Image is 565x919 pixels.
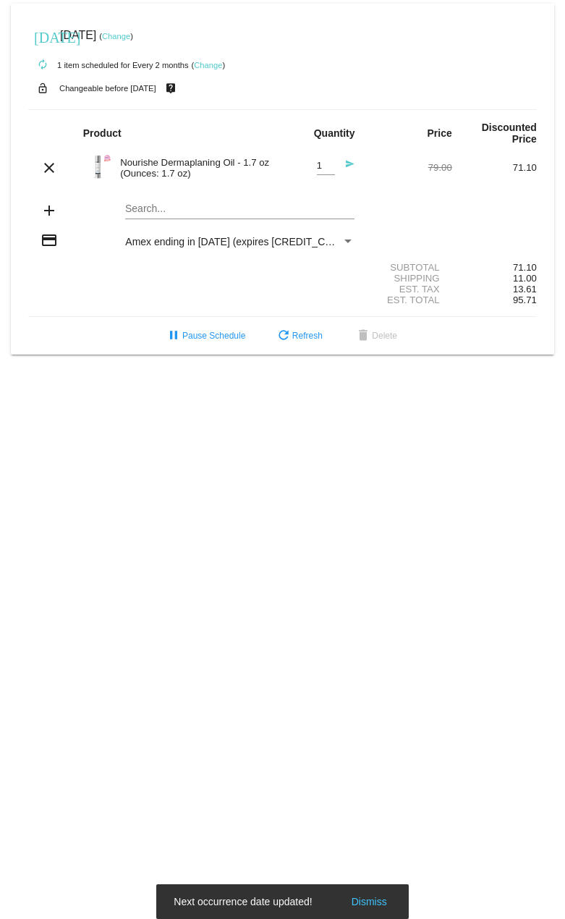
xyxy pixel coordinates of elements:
[113,157,282,179] div: Nourishe Dermaplaning Oil - 1.7 oz (Ounces: 1.7 oz)
[368,295,452,305] div: Est. Total
[125,203,354,215] input: Search...
[41,232,58,249] mat-icon: credit_card
[125,236,354,247] mat-select: Payment Method
[368,262,452,273] div: Subtotal
[368,284,452,295] div: Est. Tax
[482,122,537,145] strong: Discounted Price
[99,32,133,41] small: ( )
[275,331,323,341] span: Refresh
[354,328,372,345] mat-icon: delete
[34,27,51,45] mat-icon: [DATE]
[452,262,537,273] div: 71.10
[28,61,189,69] small: 1 item scheduled for Every 2 months
[102,32,130,41] a: Change
[59,84,156,93] small: Changeable before [DATE]
[368,273,452,284] div: Shipping
[354,331,397,341] span: Delete
[34,79,51,98] mat-icon: lock_open
[343,323,409,349] button: Delete
[162,79,179,98] mat-icon: live_help
[41,202,58,219] mat-icon: add
[513,295,537,305] span: 95.71
[174,894,391,909] simple-snack-bar: Next occurrence date updated!
[125,236,383,247] span: Amex ending in [DATE] (expires [CREDIT_CARD_DATA])
[513,284,537,295] span: 13.61
[34,56,51,74] mat-icon: autorenew
[192,61,226,69] small: ( )
[452,162,537,173] div: 71.10
[368,162,452,173] div: 79.00
[314,127,355,139] strong: Quantity
[194,61,222,69] a: Change
[165,331,245,341] span: Pause Schedule
[347,894,391,909] button: Dismiss
[275,328,292,345] mat-icon: refresh
[513,273,537,284] span: 11.00
[428,127,452,139] strong: Price
[41,159,58,177] mat-icon: clear
[337,159,354,177] mat-icon: send
[83,127,122,139] strong: Product
[153,323,257,349] button: Pause Schedule
[263,323,334,349] button: Refresh
[165,328,182,345] mat-icon: pause
[317,161,335,171] input: Quantity
[83,152,112,181] img: 5.png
